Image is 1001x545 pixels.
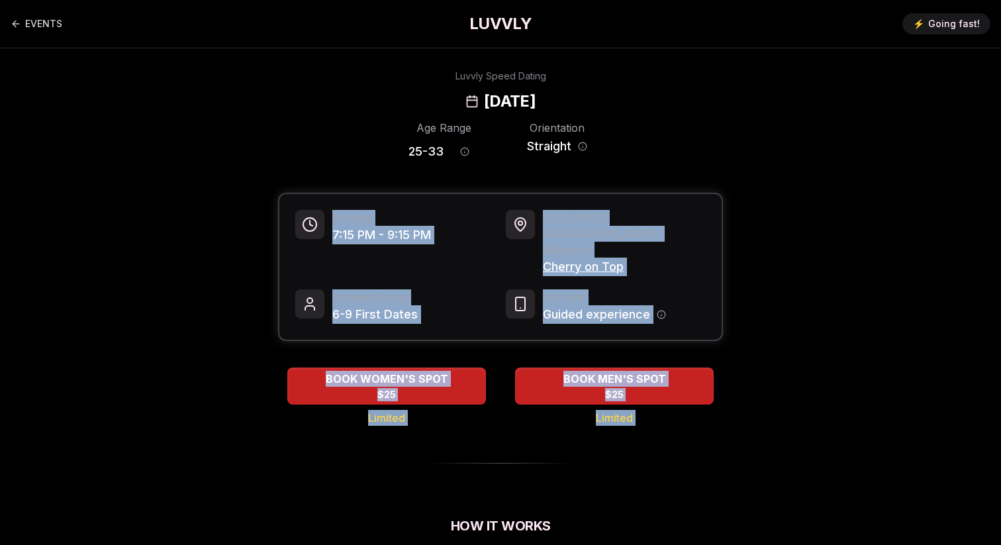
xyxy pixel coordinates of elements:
[278,517,723,535] h2: How It Works
[332,210,431,226] span: Evening
[450,137,479,166] button: Age range information
[515,368,714,405] button: BOOK MEN'S SPOT - Limited
[408,142,444,161] span: 25 - 33
[543,258,706,276] span: Cherry on Top
[657,310,666,319] button: Host information
[596,410,633,426] span: Limited
[377,388,396,401] span: $25
[332,226,431,244] span: 7:15 PM - 9:15 PM
[522,120,593,136] div: Orientation
[928,17,980,30] span: Going fast!
[543,305,650,324] span: Guided experience
[543,210,706,258] span: [US_STATE][GEOGRAPHIC_DATA] - Bushwick
[368,410,405,426] span: Limited
[323,371,451,387] span: BOOK WOMEN'S SPOT
[605,388,624,401] span: $25
[561,371,669,387] span: BOOK MEN'S SPOT
[11,11,62,37] a: Back to events
[469,13,532,34] a: LUVVLY
[578,142,587,151] button: Orientation information
[484,91,536,112] h2: [DATE]
[913,17,924,30] span: ⚡️
[332,305,418,324] span: 6-9 First Dates
[543,289,666,305] span: No Host
[527,137,571,156] span: Straight
[455,70,546,83] div: Luvvly Speed Dating
[332,289,418,305] span: Intimate Group
[287,368,486,405] button: BOOK WOMEN'S SPOT - Limited
[408,120,479,136] div: Age Range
